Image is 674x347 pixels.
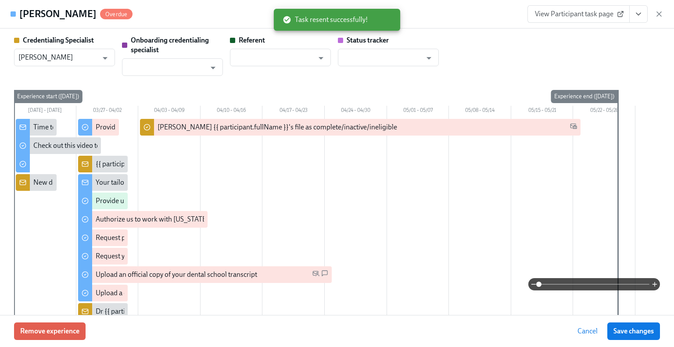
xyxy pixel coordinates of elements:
[511,106,574,117] div: 05/15 – 05/21
[14,322,86,340] button: Remove experience
[96,233,305,243] div: Request proof of your {{ participant.regionalExamPassed }} test scores
[96,122,261,132] div: Provide employment verification for 3 of the last 5 years
[20,327,79,336] span: Remove experience
[23,36,94,44] strong: Credentialing Specialist
[314,51,328,65] button: Open
[96,178,261,187] div: Your tailored to-do list for [US_STATE] licensing process
[321,270,328,280] span: SMS
[629,5,648,23] button: View task page
[201,106,263,117] div: 04/10 – 04/16
[19,7,97,21] h4: [PERSON_NAME]
[138,106,201,117] div: 04/03 – 04/09
[573,106,635,117] div: 05/22 – 05/28
[239,36,265,44] strong: Referent
[33,122,183,132] div: Time to begin your [US_STATE] license application
[607,322,660,340] button: Save changes
[527,5,630,23] a: View Participant task page
[96,307,301,316] div: Dr {{ participant.fullName }} sent [US_STATE] licensing requirements
[158,122,397,132] div: [PERSON_NAME] {{ participant.fullName }}'s file as complete/inactive/ineligible
[347,36,389,44] strong: Status tracker
[14,90,82,103] div: Experience start ([DATE])
[96,270,257,279] div: Upload an official copy of your dental school transcript
[100,11,133,18] span: Overdue
[96,288,204,298] div: Upload a copy of your BLS certificate
[312,270,319,280] span: Personal Email
[325,106,387,117] div: 04/24 – 04/30
[33,141,180,150] div: Check out this video to learn more about the OCC
[577,327,598,336] span: Cancel
[571,322,604,340] button: Cancel
[387,106,449,117] div: 05/01 – 05/07
[535,10,622,18] span: View Participant task page
[76,106,139,117] div: 03/27 – 04/02
[422,51,436,65] button: Open
[283,15,368,25] span: Task resent successfully!
[551,90,618,103] div: Experience end ([DATE])
[14,106,76,117] div: [DATE] – [DATE]
[570,122,577,132] span: Work Email
[449,106,511,117] div: 05/08 – 05/14
[96,196,297,206] div: Provide us with some extra info for the [US_STATE] state application
[206,61,220,75] button: Open
[262,106,325,117] div: 04/17 – 04/23
[96,215,253,224] div: Authorize us to work with [US_STATE] on your behalf
[613,327,654,336] span: Save changes
[131,36,209,54] strong: Onboarding credentialing specialist
[98,51,112,65] button: Open
[33,178,249,187] div: New doctor enrolled in OCC licensure process: {{ participant.fullName }}
[96,251,179,261] div: Request your JCDNE scores
[96,159,268,169] div: {{ participant.fullName }} has answered the questionnaire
